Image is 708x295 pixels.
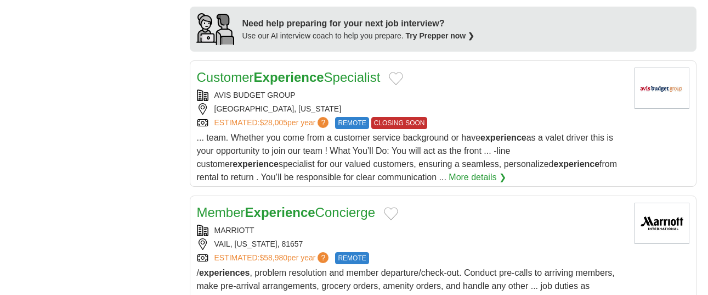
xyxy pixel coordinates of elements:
[242,17,475,30] div: Need help preparing for your next job interview?
[480,133,526,142] strong: experience
[197,103,626,115] div: [GEOGRAPHIC_DATA], [US_STATE]
[259,118,287,127] span: $28,005
[335,252,369,264] span: REMOTE
[635,203,689,244] img: Marriott International logo
[214,252,331,264] a: ESTIMATED:$58,980per year?
[389,72,403,85] button: Add to favorite jobs
[449,171,506,184] a: More details ❯
[199,268,250,277] strong: experiences
[259,253,287,262] span: $58,980
[318,117,328,128] span: ?
[335,117,369,129] span: REMOTE
[406,31,475,40] a: Try Prepper now ❯
[214,226,254,235] a: MARRIOTT
[245,205,315,220] strong: Experience
[242,30,475,42] div: Use our AI interview coach to help you prepare.
[214,117,331,129] a: ESTIMATED:$28,005per year?
[197,205,376,220] a: MemberExperienceConcierge
[371,117,428,129] span: CLOSING SOON
[635,68,689,109] img: Avis Budget Group logo
[233,159,279,169] strong: experience
[197,70,381,85] a: CustomerExperienceSpecialist
[254,70,324,85] strong: Experience
[318,252,328,263] span: ?
[214,91,296,99] a: AVIS BUDGET GROUP
[384,207,398,220] button: Add to favorite jobs
[197,238,626,250] div: VAIL, [US_STATE], 81657
[197,133,618,182] span: ... team. Whether you come from a customer service background or have as a valet driver this is y...
[553,159,599,169] strong: experience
